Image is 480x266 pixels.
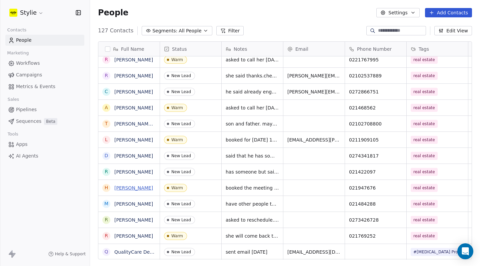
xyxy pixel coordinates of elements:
[104,200,108,207] div: M
[226,217,279,223] span: asked to reschedule.did not give a time.check on him [DATE]
[105,104,108,111] div: A
[16,83,55,90] span: Metrics & Events
[357,46,392,52] span: Phone Number
[5,94,22,104] span: Sales
[457,243,473,259] div: Open Intercom Messenger
[171,57,183,62] div: Warm
[171,89,191,94] div: New Lead
[349,185,376,191] span: 021947676
[114,153,153,159] a: [PERSON_NAME]
[5,139,84,150] a: Apps
[172,46,187,52] span: Status
[171,186,183,190] div: Warm
[411,216,438,224] span: real estate
[349,169,376,175] span: 021422097
[16,60,40,67] span: Workflows
[425,8,472,17] button: Add Contacts
[9,9,17,17] img: stylie-square-yellow.svg
[349,120,382,127] span: 02102708800
[287,88,341,95] span: [PERSON_NAME][EMAIL_ADDRESS][PERSON_NAME][DOMAIN_NAME]
[171,105,183,110] div: Warm
[287,137,341,143] span: [EMAIL_ADDRESS][PERSON_NAME][DOMAIN_NAME]
[104,248,108,255] div: Q
[16,118,41,125] span: Sequences
[411,152,438,160] span: real estate
[222,42,283,56] div: Notes
[407,42,468,56] div: Tags
[105,216,108,223] div: R
[8,7,45,18] button: Stylie
[44,118,57,125] span: Beta
[349,104,376,111] span: 021468562
[171,121,191,126] div: New Lead
[16,37,32,44] span: People
[226,88,279,95] span: he said already engaged with someone.check on him sometime
[114,233,153,239] a: [PERSON_NAME]
[114,185,153,191] a: [PERSON_NAME]
[105,152,108,159] div: D
[226,169,279,175] span: has someone but said that she will reconsider next year and feel free to reach her out
[411,72,438,80] span: real estate
[171,250,191,254] div: New Lead
[114,105,153,110] a: [PERSON_NAME]
[349,137,379,143] span: 0211909105
[226,56,279,63] span: asked to call her [DATE]
[114,169,153,175] a: [PERSON_NAME]
[411,104,438,112] span: real estate
[16,71,42,78] span: Campaigns
[226,153,279,159] span: said that he has someone but happy for us to contact him in 1-2 months
[160,42,221,56] div: Status
[349,88,379,95] span: 0272866751
[5,151,84,162] a: AI Agents
[411,136,438,144] span: real estate
[287,249,341,255] span: [EMAIL_ADDRESS][DOMAIN_NAME]
[349,233,376,239] span: 021769252
[4,25,29,35] span: Contacts
[4,48,32,58] span: Marketing
[226,72,279,79] span: she said thanks.check on her
[114,137,153,143] a: [PERSON_NAME]
[98,42,160,56] div: Full Name
[171,138,183,142] div: Warm
[411,168,438,176] span: real estate
[411,200,438,208] span: real estate
[98,27,133,35] span: 127 Contacts
[114,249,159,255] a: QualityCare Dental
[171,170,191,174] div: New Lead
[283,42,345,56] div: Email
[376,8,419,17] button: Settings
[105,184,108,191] div: H
[287,72,341,79] span: [PERSON_NAME][EMAIL_ADDRESS][PERSON_NAME][DOMAIN_NAME]
[5,81,84,92] a: Metrics & Events
[171,154,191,158] div: New Lead
[114,201,153,207] a: [PERSON_NAME]
[152,27,177,34] span: Segments:
[55,251,86,257] span: Help & Support
[349,153,379,159] span: 0274341817
[411,248,474,256] span: #[MEDICAL_DATA] Prospects
[16,153,38,160] span: AI Agents
[349,201,376,207] span: 021484288
[5,129,21,139] span: Tools
[349,56,379,63] span: 0221767995
[16,141,28,148] span: Apps
[226,137,279,143] span: booked for [DATE] 10.30.she asked to book for [DATE] morning
[171,218,191,222] div: New Lead
[114,57,153,62] a: [PERSON_NAME]
[105,120,108,127] div: T
[226,104,279,111] span: asked to call her [DATE]
[411,232,438,240] span: real estate
[20,8,37,17] span: Stylie
[98,8,128,18] span: People
[16,106,37,113] span: Pipelines
[226,185,279,191] span: booked the meeting with him
[179,27,201,34] span: All People
[216,26,244,35] button: Filter
[121,46,144,52] span: Full Name
[105,88,108,95] div: C
[349,72,382,79] span: 02102537889
[295,46,308,52] span: Email
[411,56,438,64] span: real estate
[105,232,108,239] div: R
[226,249,267,255] span: sent email [DATE]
